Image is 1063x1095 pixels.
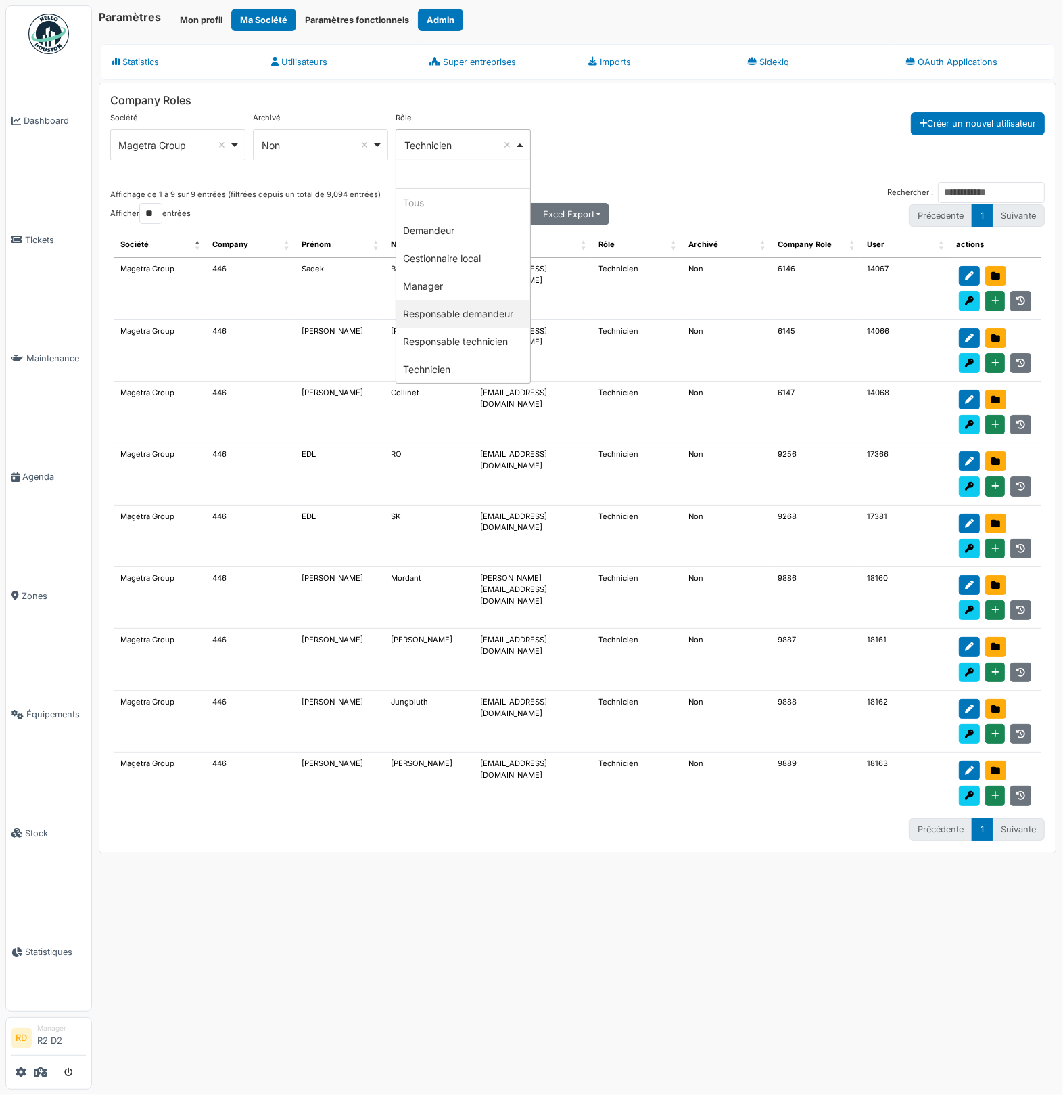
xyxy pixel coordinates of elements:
td: 6147 [771,382,860,443]
td: Technicien [592,320,682,382]
th: actions [949,232,1041,258]
td: Non [682,382,771,443]
div: Send password reset instructions [959,291,980,311]
button: Ma Société [231,9,296,31]
td: Non [682,629,771,690]
td: [PERSON_NAME] [384,320,473,382]
label: Afficher entrées [110,203,191,224]
div: Send password reset instructions [959,786,980,805]
li: R2 D2 [37,1023,86,1052]
td: Magetra Group [114,506,206,567]
td: 9268 [771,506,860,567]
td: 9256 [771,443,860,505]
label: Archivé [253,112,281,124]
td: SK [384,506,473,567]
td: 446 [206,567,295,629]
td: Magetra Group [114,443,206,505]
div: Technicien [396,355,530,383]
td: 9889 [771,753,860,813]
td: [EMAIL_ADDRESS][DOMAIN_NAME] [473,753,592,813]
th: Rôle : activer pour trier la colonne par ordre croissant [592,232,682,258]
td: EDL [295,443,384,505]
td: Jungbluth [384,691,473,753]
td: Non [682,320,771,382]
div: Send password reset instructions [959,663,980,682]
td: 18160 [860,567,949,629]
a: Agenda [6,418,91,536]
td: [PERSON_NAME] [384,753,473,813]
td: Technicien [592,506,682,567]
span: Statistiques [25,945,86,958]
a: Équipements [6,655,91,774]
a: 1 [972,204,993,227]
td: 14067 [860,258,949,319]
select: Afficherentrées [139,203,162,224]
span: Équipements [26,708,86,721]
td: [PERSON_NAME] [295,629,384,690]
td: [EMAIL_ADDRESS][DOMAIN_NAME] [473,629,592,690]
button: Mon profil [171,9,231,31]
span: translation missing: fr.company.company_id [212,240,248,249]
span: translation missing: fr.company_role.company_role_id [778,240,832,249]
th: User : activer pour trier la colonne par ordre croissant [860,232,949,258]
h6: Paramètres [99,11,161,24]
td: [EMAIL_ADDRESS][DOMAIN_NAME] [473,320,592,382]
td: Technicien [592,382,682,443]
td: 446 [206,258,295,319]
span: Stock [25,827,86,840]
td: Bouazza [384,258,473,319]
td: [PERSON_NAME] [295,691,384,753]
span: Excel Export [543,209,594,219]
td: [EMAIL_ADDRESS][DOMAIN_NAME] [473,382,592,443]
a: Admin [418,9,463,31]
a: Stock [6,774,91,892]
td: [PERSON_NAME] [295,382,384,443]
div: Affichage de 1 à 9 sur 9 entrées (filtrées depuis un total de 9,094 entrées) [110,182,381,203]
th: Nom : activer pour trier la colonne par ordre croissant [384,232,473,258]
a: Dashboard [6,62,91,180]
th: Company Role : activer pour trier la colonne par ordre croissant [771,232,860,258]
td: 17366 [860,443,949,505]
button: Remove item: 'technician' [500,138,514,152]
a: Zones [6,537,91,655]
th: Archivé : activer pour trier la colonne par ordre croissant [682,232,771,258]
td: Technicien [592,258,682,319]
button: Paramètres fonctionnels [296,9,418,31]
span: Tickets [25,233,86,246]
td: Magetra Group [114,258,206,319]
td: Magetra Group [114,753,206,813]
div: Send password reset instructions [959,539,980,558]
td: [PERSON_NAME] [384,629,473,690]
input: Rechercher : [938,182,1045,203]
td: 18163 [860,753,949,813]
div: Send password reset instructions [959,600,980,620]
div: Send password reset instructions [959,353,980,373]
td: [PERSON_NAME] [295,567,384,629]
input: Tous [396,160,530,189]
td: 446 [206,753,295,813]
a: Super entreprises [419,44,577,80]
td: 446 [206,382,295,443]
td: EDL [295,506,384,567]
div: Non [262,138,372,152]
a: Tickets [6,180,91,298]
div: Send password reset instructions [959,476,980,496]
td: Sadek [295,258,384,319]
div: Magetra Group [119,138,229,152]
td: 14068 [860,382,949,443]
td: Non [682,443,771,505]
a: Maintenance [6,299,91,418]
td: 17381 [860,506,949,567]
td: 14066 [860,320,949,382]
button: Excel Export [534,203,609,225]
td: Technicien [592,753,682,813]
div: Responsable demandeur [396,300,530,328]
td: Magetra Group [114,629,206,690]
div: Tous [396,189,530,217]
td: Magetra Group [114,382,206,443]
div: Technicien [404,138,515,152]
td: Magetra Group [114,691,206,753]
span: Maintenance [26,352,86,365]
